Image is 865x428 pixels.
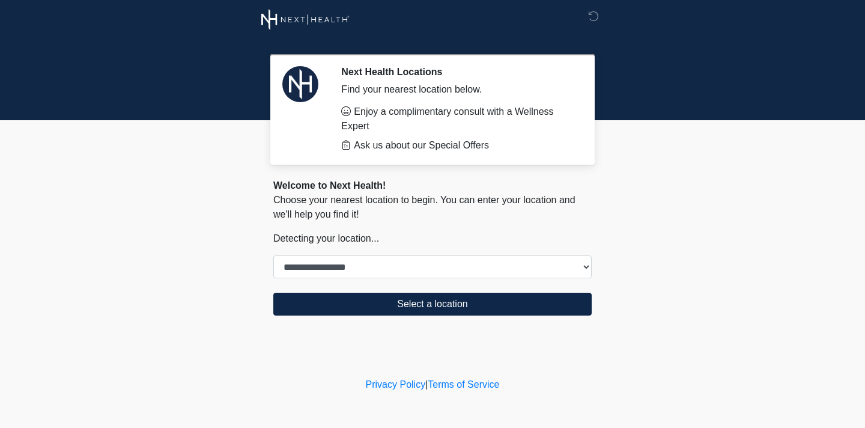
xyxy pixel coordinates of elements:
a: Privacy Policy [366,379,426,390]
div: Find your nearest location below. [341,82,574,97]
img: Agent Avatar [282,66,318,102]
button: Select a location [273,293,592,316]
li: Ask us about our Special Offers [341,138,574,153]
a: | [425,379,428,390]
span: Choose your nearest location to begin. You can enter your location and we'll help you find it! [273,195,575,219]
span: Detecting your location... [273,233,379,243]
li: Enjoy a complimentary consult with a Wellness Expert [341,105,574,133]
a: Terms of Service [428,379,499,390]
div: Welcome to Next Health! [273,179,592,193]
h2: Next Health Locations [341,66,574,78]
img: Next Health Wellness Logo [261,9,350,30]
